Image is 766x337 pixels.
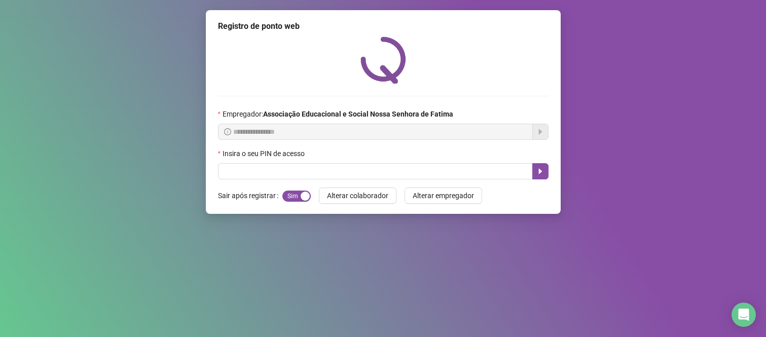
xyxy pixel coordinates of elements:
button: Alterar colaborador [319,188,396,204]
span: info-circle [224,128,231,135]
span: Empregador : [223,108,453,120]
span: Alterar colaborador [327,190,388,201]
div: Registro de ponto web [218,20,549,32]
label: Sair após registrar [218,188,282,204]
label: Insira o seu PIN de acesso [218,148,311,159]
span: caret-right [536,167,544,175]
span: Alterar empregador [413,190,474,201]
img: QRPoint [360,36,406,84]
button: Alterar empregador [405,188,482,204]
strong: Associação Educacional e Social Nossa Senhora de Fatima [263,110,453,118]
div: Open Intercom Messenger [732,303,756,327]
